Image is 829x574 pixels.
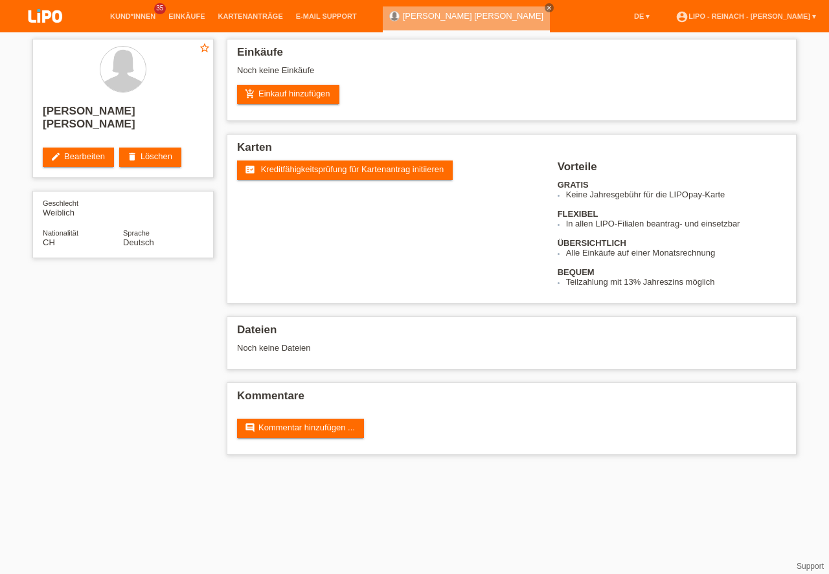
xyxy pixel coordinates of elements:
a: [PERSON_NAME] [PERSON_NAME] [403,11,543,21]
b: ÜBERSICHTLICH [558,238,626,248]
li: Alle Einkäufe auf einer Monatsrechnung [566,248,786,258]
span: Kreditfähigkeitsprüfung für Kartenantrag initiieren [261,164,444,174]
li: In allen LIPO-Filialen beantrag- und einsetzbar [566,219,786,228]
b: BEQUEM [558,267,595,277]
i: delete [127,151,137,162]
b: GRATIS [558,180,589,190]
div: Noch keine Einkäufe [237,65,786,85]
a: E-Mail Support [290,12,363,20]
a: star_border [199,42,210,56]
li: Teilzahlung mit 13% Jahreszins möglich [566,277,786,287]
h2: Einkäufe [237,46,786,65]
a: editBearbeiten [43,148,114,167]
a: Einkäufe [162,12,211,20]
div: Weiblich [43,198,123,217]
a: account_circleLIPO - Reinach - [PERSON_NAME] ▾ [669,12,823,20]
div: Noch keine Dateien [237,343,633,353]
a: deleteLöschen [119,148,181,167]
span: 35 [154,3,166,14]
a: DE ▾ [628,12,656,20]
a: Kartenanträge [212,12,290,20]
li: Keine Jahresgebühr für die LIPOpay-Karte [566,190,786,199]
i: add_shopping_cart [245,89,255,99]
span: Geschlecht [43,199,78,207]
h2: Vorteile [558,160,786,180]
span: Sprache [123,229,150,237]
a: fact_check Kreditfähigkeitsprüfung für Kartenantrag initiieren [237,160,453,180]
span: Nationalität [43,229,78,237]
a: LIPO pay [13,27,78,36]
span: Deutsch [123,237,154,247]
i: fact_check [245,164,255,175]
h2: [PERSON_NAME] [PERSON_NAME] [43,105,203,137]
a: Support [797,562,824,571]
b: FLEXIBEL [558,209,598,219]
h2: Karten [237,141,786,160]
span: Schweiz [43,237,55,247]
i: star_border [199,42,210,54]
h2: Kommentare [237,390,786,409]
a: add_shopping_cartEinkauf hinzufügen [237,85,339,104]
a: close [545,3,554,12]
a: commentKommentar hinzufügen ... [237,419,364,438]
i: close [546,5,552,11]
a: Kund*innen [104,12,162,20]
i: comment [245,423,255,433]
h2: Dateien [237,324,786,343]
i: edit [51,151,61,162]
i: account_circle [676,10,688,23]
